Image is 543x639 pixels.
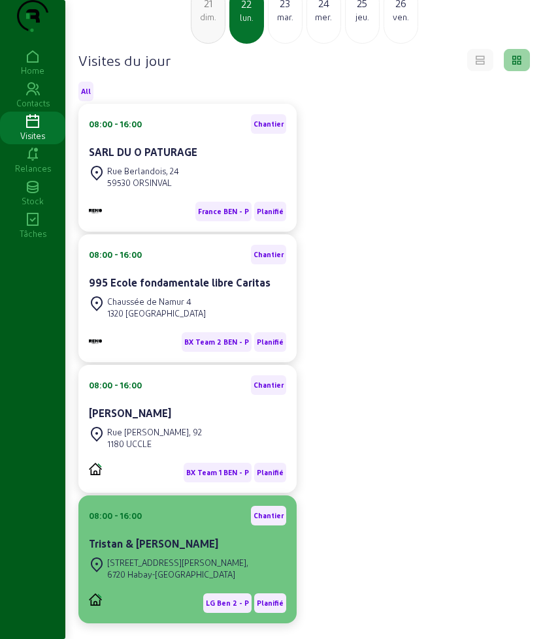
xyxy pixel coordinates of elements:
[384,11,418,23] div: ven.
[107,307,206,319] div: 1320 [GEOGRAPHIC_DATA]
[107,296,206,307] div: Chaussée de Namur 4
[107,177,179,189] div: 59530 ORSINVAL
[254,119,284,129] span: Chantier
[89,463,102,475] img: PVELEC
[257,207,284,216] span: Planifié
[89,249,142,260] div: 08:00 - 16:00
[89,146,197,158] cam-card-title: SARL DU O PATURAGE
[89,407,171,419] cam-card-title: [PERSON_NAME]
[78,51,171,69] h4: Visites du jour
[231,12,263,23] div: lun.
[206,599,249,608] span: LG Ben 2 - P
[89,209,102,213] img: B2B - PVELEC
[107,557,248,569] div: [STREET_ADDRESS][PERSON_NAME],
[254,511,284,520] span: Chantier
[89,276,271,288] cam-card-title: 995 Ecole fondamentale libre Caritas
[257,337,284,347] span: Planifié
[89,510,142,522] div: 08:00 - 16:00
[198,207,249,216] span: France BEN - P
[184,337,249,347] span: BX Team 2 BEN - P
[89,379,142,391] div: 08:00 - 16:00
[107,569,248,580] div: 6720 Habay-[GEOGRAPHIC_DATA]
[257,468,284,477] span: Planifié
[89,593,102,606] img: PVELEC
[307,11,340,23] div: mer.
[257,599,284,608] span: Planifié
[107,426,202,438] div: Rue [PERSON_NAME], 92
[89,118,142,130] div: 08:00 - 16:00
[81,87,91,96] span: All
[89,339,102,344] img: B2B - PVELEC
[254,381,284,390] span: Chantier
[186,468,249,477] span: BX Team 1 BEN - P
[107,438,202,450] div: 1180 UCCLE
[269,11,302,23] div: mar.
[254,250,284,259] span: Chantier
[107,165,179,177] div: Rue Berlandois, 24
[89,537,218,550] cam-card-title: Tristan & [PERSON_NAME]
[346,11,379,23] div: jeu.
[191,11,225,23] div: dim.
